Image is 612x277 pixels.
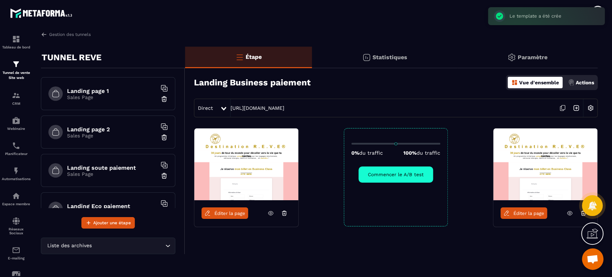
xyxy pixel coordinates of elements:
[2,186,30,211] a: automationsautomationsEspace membre
[42,50,101,65] p: TUNNEL REVE
[359,166,433,183] button: Commencer le A/B test
[518,54,547,61] p: Paramètre
[519,80,559,85] p: Vue d'ensemble
[403,150,440,156] p: 100%
[67,126,157,133] h6: Landing page 2
[2,240,30,266] a: emailemailE-mailing
[2,29,30,55] a: formationformationTableau de bord
[12,246,20,254] img: email
[41,31,47,38] img: arrow
[12,217,20,225] img: social-network
[67,94,157,100] p: Sales Page
[584,101,597,115] img: setting-w.858f3a88.svg
[161,95,168,103] img: trash
[351,150,383,156] p: 0%
[507,53,516,62] img: setting-gr.5f69749f.svg
[46,242,93,250] span: Liste des archives
[2,152,30,156] p: Planificateur
[2,70,30,80] p: Tunnel de vente Site web
[10,6,75,20] img: logo
[493,128,597,200] img: image
[67,203,157,210] h6: Landing Eco paiement
[2,202,30,206] p: Espace membre
[2,177,30,181] p: Automatisations
[2,127,30,131] p: Webinaire
[362,53,371,62] img: stats.20deebd0.svg
[2,102,30,105] p: CRM
[231,105,284,111] a: [URL][DOMAIN_NAME]
[12,166,20,175] img: automations
[373,54,407,61] p: Statistiques
[93,242,163,250] input: Search for option
[2,86,30,111] a: formationformationCRM
[359,150,383,156] span: du traffic
[67,164,157,171] h6: Landing soute paiement
[576,80,594,85] p: Actions
[194,128,298,200] img: image
[41,31,91,38] a: Gestion des tunnels
[12,192,20,200] img: automations
[235,53,244,61] img: bars-o.4a397970.svg
[201,207,248,219] a: Éditer la page
[12,116,20,125] img: automations
[2,45,30,49] p: Tableau de bord
[2,55,30,86] a: formationformationTunnel de vente Site web
[12,91,20,100] img: formation
[2,256,30,260] p: E-mailing
[417,150,440,156] span: du traffic
[161,134,168,141] img: trash
[511,79,518,86] img: dashboard-orange.40269519.svg
[2,136,30,161] a: schedulerschedulerPlanificateur
[12,141,20,150] img: scheduler
[194,78,310,88] h3: Landing Business paiement
[2,161,30,186] a: automationsautomationsAutomatisations
[2,111,30,136] a: automationsautomationsWebinaire
[569,101,583,115] img: arrow-next.bcc2205e.svg
[198,105,213,111] span: Direct
[81,217,135,229] button: Ajouter une étape
[67,88,157,94] h6: Landing page 1
[67,171,157,177] p: Sales Page
[568,79,574,86] img: actions.d6e523a2.png
[67,133,157,138] p: Sales Page
[513,211,544,216] span: Éditer la page
[582,248,603,270] div: Ouvrir le chat
[246,53,262,60] p: Étape
[214,211,245,216] span: Éditer la page
[12,35,20,43] img: formation
[2,211,30,240] a: social-networksocial-networkRéseaux Sociaux
[2,227,30,235] p: Réseaux Sociaux
[93,219,131,226] span: Ajouter une étape
[41,238,175,254] div: Search for option
[161,172,168,179] img: trash
[500,207,547,219] a: Éditer la page
[12,60,20,69] img: formation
